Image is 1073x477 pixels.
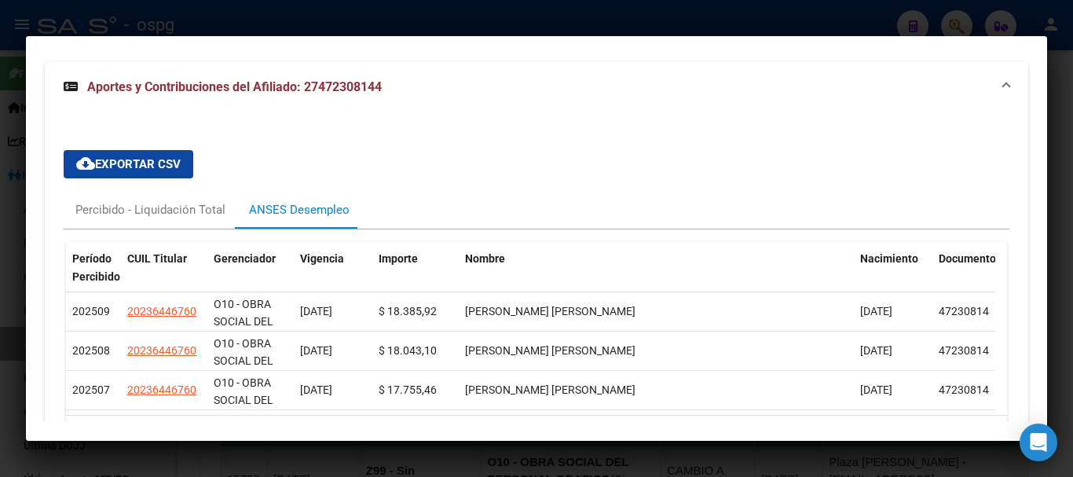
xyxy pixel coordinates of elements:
span: [DATE] [860,305,892,317]
span: [PERSON_NAME] [PERSON_NAME] [465,305,635,317]
span: Nacimiento [860,252,918,265]
datatable-header-cell: Gerenciador [207,242,294,294]
span: $ 17.755,46 [379,383,437,396]
span: Vigencia [300,252,344,265]
span: [DATE] [300,305,332,317]
span: $ 18.385,92 [379,305,437,317]
span: 20236446760 [127,305,196,317]
span: 47230814 [939,305,989,317]
datatable-header-cell: Documento [932,242,995,294]
span: $ 18.043,10 [379,344,437,357]
span: Exportar CSV [76,157,181,171]
span: Aportes y Contribuciones del Afiliado: 27472308144 [87,79,382,94]
span: 20236446760 [127,383,196,396]
datatable-header-cell: Nombre [459,242,854,294]
span: [DATE] [860,383,892,396]
span: O10 - OBRA SOCIAL DEL PERSONAL GRAFICO [214,298,273,364]
span: Nombre [465,252,505,265]
mat-icon: cloud_download [76,154,95,173]
span: Período Percibido [72,252,120,283]
mat-expansion-panel-header: Aportes y Contribuciones del Afiliado: 27472308144 [45,62,1028,112]
span: 20236446760 [127,344,196,357]
span: Gerenciador [214,252,276,265]
span: [DATE] [300,344,332,357]
datatable-header-cell: Período Percibido [66,242,121,294]
span: O10 - OBRA SOCIAL DEL PERSONAL GRAFICO [214,376,273,442]
datatable-header-cell: CUIL Titular [121,242,207,294]
datatable-header-cell: Vigencia [294,242,372,294]
span: Documento [939,252,996,265]
div: Percibido - Liquidación Total [75,201,225,218]
span: Importe [379,252,418,265]
div: ANSES Desempleo [249,201,350,218]
span: 202508 [72,344,110,357]
div: Open Intercom Messenger [1020,424,1057,461]
datatable-header-cell: Nacimiento [854,242,932,294]
span: 47230814 [939,344,989,357]
span: O10 - OBRA SOCIAL DEL PERSONAL GRAFICO [214,337,273,403]
span: [DATE] [860,344,892,357]
datatable-header-cell: Importe [372,242,459,294]
div: 3 total [66,416,1007,455]
span: 202507 [72,383,110,396]
span: [PERSON_NAME] [PERSON_NAME] [465,344,635,357]
span: CUIL Titular [127,252,187,265]
span: [PERSON_NAME] [PERSON_NAME] [465,383,635,396]
span: [DATE] [300,383,332,396]
button: Exportar CSV [64,150,193,178]
span: 47230814 [939,383,989,396]
span: 202509 [72,305,110,317]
